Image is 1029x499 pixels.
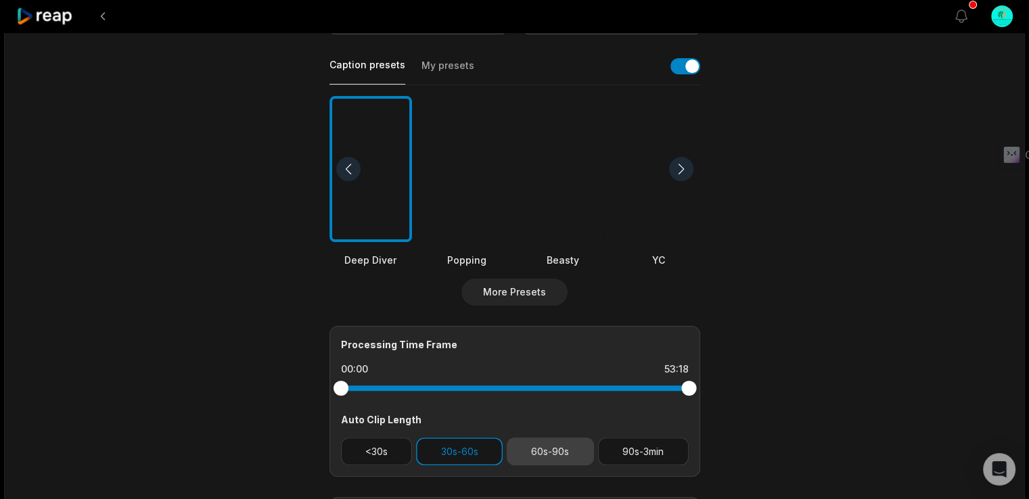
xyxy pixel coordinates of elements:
[426,253,508,267] div: Popping
[341,337,689,352] div: Processing Time Frame
[341,412,689,427] div: Auto Clip Length
[983,453,1015,485] div: Open Intercom Messenger
[461,279,568,306] button: More Presets
[598,437,689,465] button: 90s-3min
[329,58,405,85] button: Caption presets
[664,362,689,376] div: 53:18
[421,59,474,85] button: My presets
[329,253,412,267] div: Deep Diver
[507,437,594,465] button: 60s-90s
[341,362,368,376] div: 00:00
[522,253,604,267] div: Beasty
[618,253,700,267] div: YC
[416,437,503,465] button: 30s-60s
[341,437,413,465] button: <30s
